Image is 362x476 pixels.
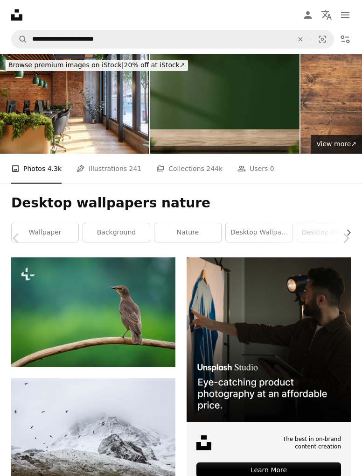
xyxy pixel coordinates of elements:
[8,61,124,69] span: Browse premium images on iStock |
[12,223,78,242] a: wallpaper
[77,154,141,184] a: Illustrations 241
[154,223,221,242] a: nature
[317,6,336,24] button: Language
[311,135,362,154] a: View more↗
[11,195,351,212] h1: Desktop wallpapers nature
[206,163,223,174] span: 244k
[196,435,211,450] img: file-1631678316303-ed18b8b5cb9cimage
[187,257,351,422] img: file-1715714098234-25b8b4e9d8faimage
[316,140,356,148] span: View more ↗
[11,30,334,49] form: Find visuals sitewide
[6,60,188,71] div: 20% off at iStock ↗
[264,435,341,451] span: The best in on-brand content creation
[226,223,292,242] a: desktop wallpaper
[156,154,223,184] a: Collections 244k
[12,30,28,48] button: Search Unsplash
[129,163,142,174] span: 241
[150,54,299,154] img: wood table green wall background with sunlight window create leaf shadow on wall with blur indoor...
[329,193,362,283] a: Next
[237,154,274,184] a: Users 0
[336,6,355,24] button: Menu
[290,30,311,48] button: Clear
[299,6,317,24] a: Log in / Sign up
[270,163,274,174] span: 0
[336,30,355,49] button: Filters
[311,30,334,48] button: Visual search
[11,308,175,316] a: a brown bird sitting on a branch in front of a green background
[83,223,150,242] a: background
[11,257,175,367] img: a brown bird sitting on a branch in front of a green background
[11,9,22,21] a: Home — Unsplash
[11,429,175,437] a: birds flying in the sky above snow covered mountain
